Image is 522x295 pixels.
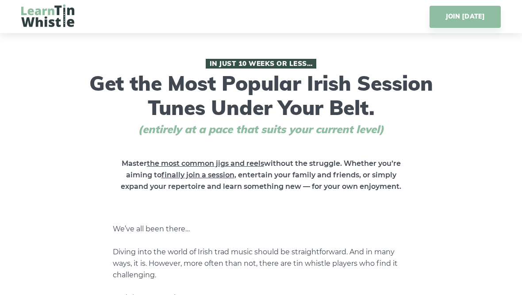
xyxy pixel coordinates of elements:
[147,159,264,168] span: the most common jigs and reels
[206,59,316,69] span: In Just 10 Weeks or Less…
[430,6,501,28] a: JOIN [DATE]
[86,59,436,136] h1: Get the Most Popular Irish Session Tunes Under Your Belt.
[21,4,74,27] img: LearnTinWhistle.com
[121,159,401,191] strong: Master without the struggle. Whether you’re aiming to , entertain your family and friends, or sim...
[161,171,234,179] span: finally join a session
[122,123,400,136] span: (entirely at a pace that suits your current level)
